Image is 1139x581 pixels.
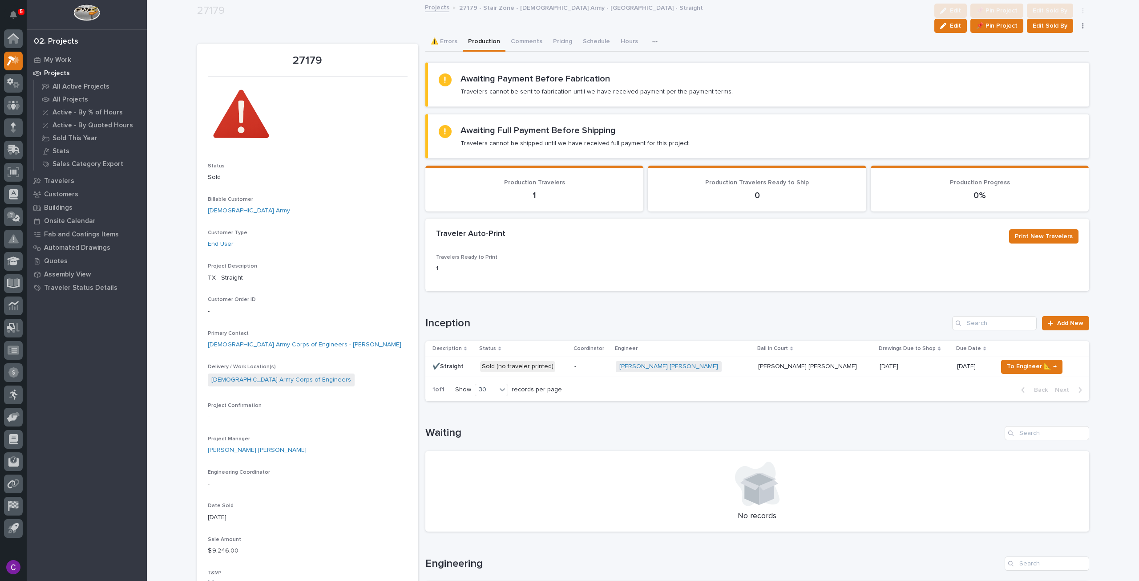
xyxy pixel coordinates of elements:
span: 📌 Pin Project [976,20,1018,31]
p: records per page [512,386,562,394]
a: Stats [34,145,147,157]
h2: Awaiting Payment Before Fabrication [460,73,610,84]
p: Active - By % of Hours [53,109,123,117]
p: 0 [658,190,856,201]
p: Ball In Court [757,344,788,353]
p: No records [436,512,1078,521]
input: Search [1005,426,1089,440]
p: Automated Drawings [44,244,110,252]
p: Engineer [615,344,638,353]
p: Coordinator [574,344,604,353]
div: 30 [475,385,497,394]
p: [DATE] [957,363,990,370]
div: 02. Projects [34,37,78,47]
p: Quotes [44,257,68,265]
span: Add New [1057,320,1083,326]
span: Back [1029,386,1048,394]
button: Schedule [578,33,615,52]
p: Buildings [44,204,73,212]
a: [DEMOGRAPHIC_DATA] Army Corps of Engineers [211,375,351,385]
a: Traveler Status Details [27,281,147,294]
p: Onsite Calendar [44,217,96,225]
a: Active - By % of Hours [34,106,147,118]
span: T&M? [208,570,222,576]
a: [DEMOGRAPHIC_DATA] Army [208,206,290,215]
p: [DATE] [208,513,408,522]
p: 27179 [208,54,408,67]
p: Active - By Quoted Hours [53,122,133,130]
span: Sale Amount [208,537,241,542]
button: Hours [615,33,643,52]
p: TX - Straight [208,273,408,283]
div: Notifications5 [11,11,23,25]
p: [DATE] [880,361,900,370]
a: Add New [1042,316,1089,330]
p: 5 [20,8,23,15]
div: Sold (no traveler printed) [480,361,555,372]
p: 27179 - Stair Zone - [DEMOGRAPHIC_DATA] Army - [GEOGRAPHIC_DATA] - Straight [459,2,703,12]
p: Sales Category Export [53,160,123,168]
a: [PERSON_NAME] [PERSON_NAME] [208,446,307,455]
p: Travelers cannot be shipped until we have received full payment for this project. [460,139,690,147]
p: 1 [436,190,633,201]
p: - [208,412,408,422]
p: Traveler Status Details [44,284,117,292]
p: Sold This Year [53,134,97,142]
button: Edit Sold By [1027,19,1073,33]
a: Onsite Calendar [27,214,147,228]
h2: Traveler Auto-Print [436,229,505,239]
span: Customer Order ID [208,297,256,302]
a: Travelers [27,174,147,187]
p: Fab and Coatings Items [44,231,119,239]
img: Workspace Logo [73,4,100,21]
a: Active - By Quoted Hours [34,119,147,131]
span: Production Progress [950,179,1010,186]
a: [PERSON_NAME] [PERSON_NAME] [619,363,718,370]
button: To Engineer 📐 → [1001,360,1062,374]
span: Status [208,163,225,169]
a: [DEMOGRAPHIC_DATA] Army Corps of Engineers - [PERSON_NAME] [208,340,401,349]
h1: Engineering [425,557,1001,570]
a: End User [208,240,234,249]
p: Travelers [44,177,74,185]
span: Production Travelers Ready to Ship [705,179,809,186]
span: Travelers Ready to Print [436,255,497,260]
p: Travelers cannot be sent to fabrication until we have received payment per the payment terms. [460,88,733,96]
p: Drawings Due to Shop [879,344,936,353]
span: Date Sold [208,503,234,508]
h1: Inception [425,317,949,330]
span: Project Confirmation [208,403,262,408]
span: Primary Contact [208,331,249,336]
span: Billable Customer [208,197,253,202]
p: 1 [436,264,643,273]
span: To Engineer 📐 → [1007,361,1057,372]
p: All Active Projects [53,83,109,91]
p: Projects [44,69,70,77]
p: Assembly View [44,271,91,279]
p: ✔️Straight [432,361,465,370]
a: Projects [425,2,449,12]
button: users-avatar [4,558,23,577]
button: ⚠️ Errors [425,33,463,52]
button: Back [1014,386,1051,394]
tr: ✔️Straight✔️Straight Sold (no traveler printed)-[PERSON_NAME] [PERSON_NAME] [PERSON_NAME] [PERSON... [425,357,1089,377]
p: All Projects [53,96,88,104]
a: My Work [27,53,147,66]
h1: Waiting [425,427,1001,439]
button: Edit [934,19,967,33]
span: Print New Travelers [1015,231,1073,242]
button: 📌 Pin Project [970,19,1023,33]
button: Production [463,33,505,52]
p: Customers [44,191,78,199]
p: Show [455,386,471,394]
span: Engineering Coordinator [208,470,270,475]
span: Edit Sold By [1033,20,1067,31]
p: Stats [53,147,69,155]
div: Search [1005,557,1089,571]
p: Status [479,344,496,353]
a: Quotes [27,254,147,268]
a: Automated Drawings [27,241,147,254]
input: Search [952,316,1037,330]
